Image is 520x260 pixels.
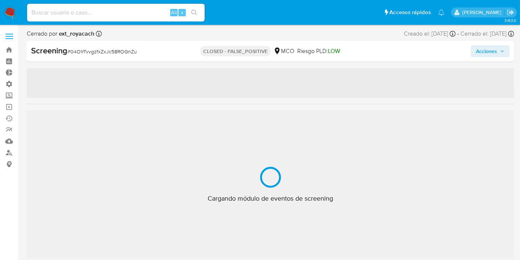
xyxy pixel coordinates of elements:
[462,9,504,16] p: igor.oliveirabrito@mercadolibre.com
[460,30,514,38] div: Cerrado el: [DATE]
[404,30,456,38] div: Creado el: [DATE]
[187,7,202,18] button: search-icon
[389,9,431,16] span: Accesos rápidos
[476,45,497,57] span: Acciones
[57,29,94,38] b: ext_royacach
[328,47,340,55] span: LOW
[274,47,294,55] div: MCO
[171,9,177,16] span: Alt
[67,48,137,55] span: # 04O1rTvvgzfxZxJc58ROGnZu
[181,9,183,16] span: s
[31,45,67,56] b: Screening
[27,30,94,38] span: Cerrado por
[200,46,271,56] p: CLOSED - FALSE_POSITIVE
[297,47,340,55] span: Riesgo PLD:
[457,30,459,38] span: -
[208,194,333,203] span: Cargando módulo de eventos de screening
[507,9,514,16] a: Salir
[27,8,205,17] input: Buscar usuario o caso...
[438,9,444,16] a: Notificaciones
[27,68,514,98] span: ‌
[471,45,510,57] button: Acciones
